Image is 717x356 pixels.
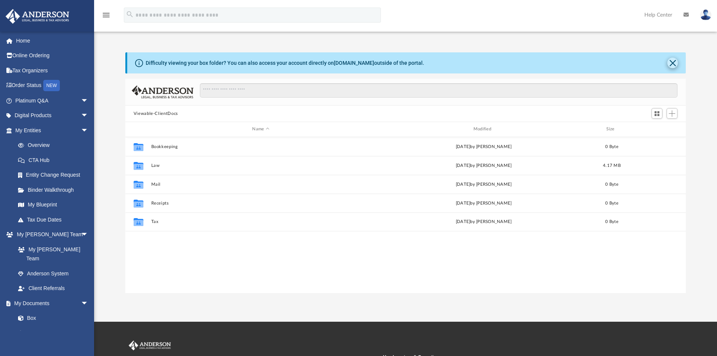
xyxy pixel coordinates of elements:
button: Law [151,163,370,168]
a: Digital Productsarrow_drop_down [5,108,100,123]
button: Viewable-ClientDocs [134,110,178,117]
span: 0 Byte [605,182,618,186]
a: Home [5,33,100,48]
div: [DATE] by [PERSON_NAME] [374,143,593,150]
input: Search files and folders [200,83,677,98]
a: Entity Change Request [11,168,100,183]
a: Online Ordering [5,48,100,63]
a: Tax Due Dates [11,212,100,227]
a: My [PERSON_NAME] Teamarrow_drop_down [5,227,96,242]
span: arrow_drop_down [81,123,96,138]
div: grid [125,137,686,293]
a: menu [102,14,111,20]
div: id [129,126,148,133]
span: arrow_drop_down [81,296,96,311]
a: Overview [11,138,100,153]
a: Platinum Q&Aarrow_drop_down [5,93,100,108]
div: [DATE] by [PERSON_NAME] [374,181,593,188]
button: Receipts [151,201,370,206]
div: Difficulty viewing your box folder? You can also access your account directly on outside of the p... [146,59,424,67]
a: Box [11,311,92,326]
button: Mail [151,182,370,187]
button: Close [667,58,678,68]
div: NEW [43,80,60,91]
img: User Pic [700,9,711,20]
span: 0 Byte [605,220,618,224]
div: Modified [374,126,594,133]
a: Order StatusNEW [5,78,100,93]
img: Anderson Advisors Platinum Portal [127,341,172,350]
a: Client Referrals [11,281,96,296]
button: Bookkeeping [151,144,370,149]
a: Anderson System [11,266,96,281]
span: 0 Byte [605,144,618,148]
div: [DATE] by [PERSON_NAME] [374,218,593,225]
span: arrow_drop_down [81,93,96,108]
span: 0 Byte [605,201,618,205]
a: [DOMAIN_NAME] [334,60,374,66]
span: arrow_drop_down [81,108,96,124]
a: CTA Hub [11,153,100,168]
button: Add [667,108,678,119]
div: Name [151,126,370,133]
div: id [630,126,683,133]
i: menu [102,11,111,20]
a: My Documentsarrow_drop_down [5,296,96,311]
span: 4.17 MB [603,163,621,167]
a: My Entitiesarrow_drop_down [5,123,100,138]
button: Switch to Grid View [652,108,663,119]
span: arrow_drop_down [81,227,96,243]
a: My [PERSON_NAME] Team [11,242,92,266]
a: Binder Walkthrough [11,182,100,197]
a: Meeting Minutes [11,325,96,341]
div: Size [597,126,627,133]
div: [DATE] by [PERSON_NAME] [374,162,593,169]
button: Tax [151,219,370,224]
a: Tax Organizers [5,63,100,78]
div: [DATE] by [PERSON_NAME] [374,200,593,206]
i: search [126,10,134,18]
a: My Blueprint [11,197,96,212]
img: Anderson Advisors Platinum Portal [3,9,72,24]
